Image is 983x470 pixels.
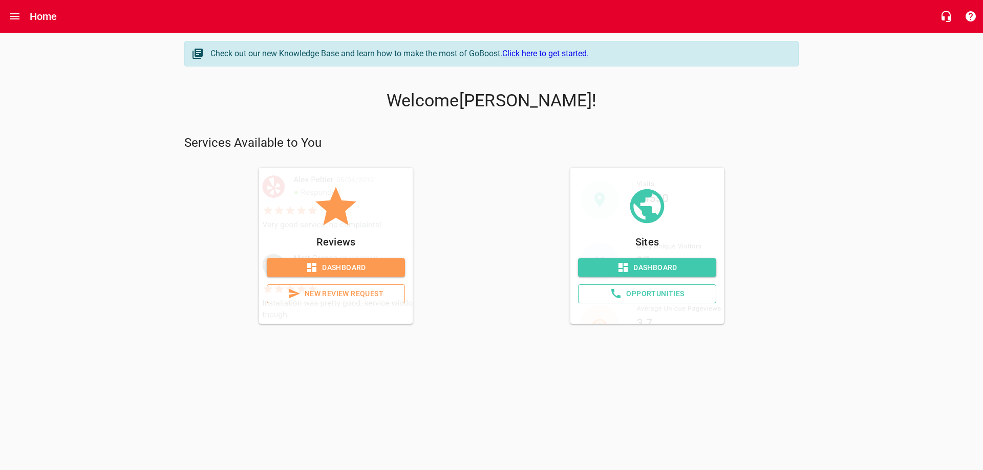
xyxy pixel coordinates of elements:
[3,4,27,29] button: Open drawer
[30,8,57,25] h6: Home
[267,284,405,303] a: New Review Request
[578,258,716,277] a: Dashboard
[586,261,708,274] span: Dashboard
[587,287,708,300] span: Opportunities
[267,258,405,277] a: Dashboard
[275,261,397,274] span: Dashboard
[934,4,958,29] button: Live Chat
[184,135,799,151] p: Services Available to You
[267,234,405,250] p: Reviews
[210,48,788,60] div: Check out our new Knowledge Base and learn how to make the most of GoBoost.
[184,91,799,111] p: Welcome [PERSON_NAME] !
[275,287,396,300] span: New Review Request
[502,49,589,58] a: Click here to get started.
[958,4,983,29] button: Support Portal
[578,284,716,303] a: Opportunities
[578,234,716,250] p: Sites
